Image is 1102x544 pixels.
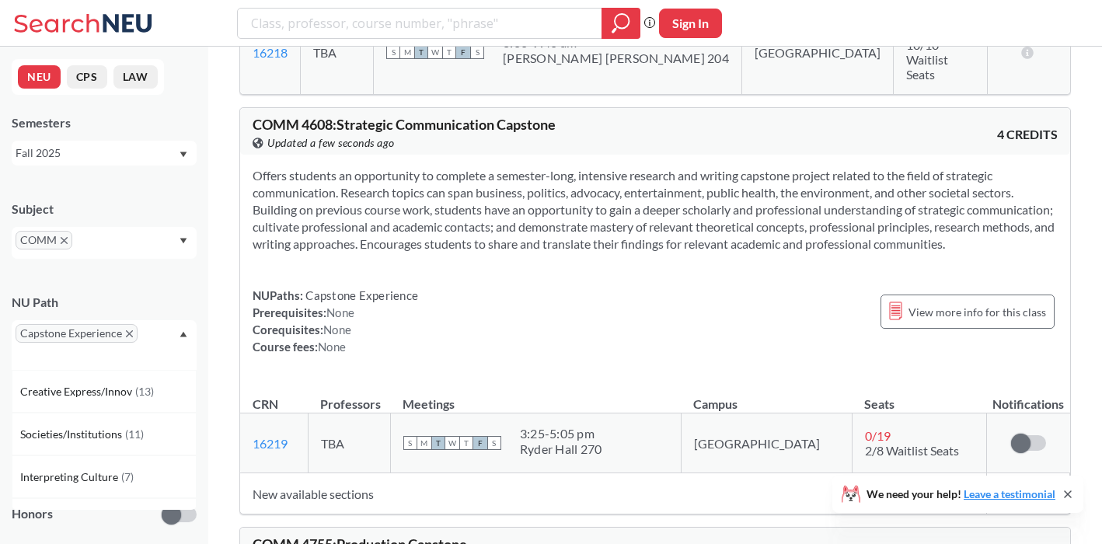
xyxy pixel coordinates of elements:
[126,330,133,337] svg: X to remove pill
[135,385,154,398] span: ( 13 )
[681,380,852,413] th: Campus
[125,427,144,441] span: ( 11 )
[180,238,187,244] svg: Dropdown arrow
[442,45,456,59] span: T
[253,287,418,355] div: NUPaths: Prerequisites: Corequisites: Course fees:
[470,45,484,59] span: S
[852,380,987,413] th: Seats
[612,12,630,34] svg: magnifying glass
[180,331,187,337] svg: Dropdown arrow
[414,45,428,59] span: T
[16,324,138,343] span: Capstone ExperienceX to remove pill
[20,426,125,443] span: Societies/Institutions
[12,505,53,523] p: Honors
[253,45,288,60] a: 16218
[964,487,1055,500] a: Leave a testimonial
[865,443,959,458] span: 2/8 Waitlist Seats
[12,227,197,259] div: COMMX to remove pillDropdown arrow
[318,340,346,354] span: None
[987,380,1070,413] th: Notifications
[308,413,390,473] td: TBA
[326,305,354,319] span: None
[12,201,197,218] div: Subject
[602,8,640,39] div: magnifying glass
[121,470,134,483] span: ( 7 )
[741,10,893,95] td: [GEOGRAPHIC_DATA]
[867,489,1055,500] span: We need your help!
[865,428,891,443] span: 0 / 19
[253,167,1058,253] section: Offers students an opportunity to complete a semester-long, intensive research and writing capsto...
[20,469,121,486] span: Interpreting Culture
[997,126,1058,143] span: 4 CREDITS
[386,45,400,59] span: S
[16,145,178,162] div: Fall 2025
[445,436,459,450] span: W
[323,323,351,337] span: None
[253,396,278,413] div: CRN
[431,436,445,450] span: T
[908,302,1046,322] span: View more info for this class
[12,294,197,311] div: NU Path
[267,134,395,152] span: Updated a few seconds ago
[459,436,473,450] span: T
[249,10,591,37] input: Class, professor, course number, "phrase"
[12,320,197,370] div: Capstone ExperienceX to remove pillDropdown arrowCreative Express/Innov(13)Societies/Institutions...
[18,65,61,89] button: NEU
[253,436,288,451] a: 16219
[681,413,852,473] td: [GEOGRAPHIC_DATA]
[487,436,501,450] span: S
[473,436,487,450] span: F
[308,380,390,413] th: Professors
[303,288,418,302] span: Capstone Experience
[400,45,414,59] span: M
[906,37,948,82] span: 10/10 Waitlist Seats
[61,237,68,244] svg: X to remove pill
[503,51,729,66] div: [PERSON_NAME] [PERSON_NAME] 204
[20,383,135,400] span: Creative Express/Innov
[301,10,374,95] td: TBA
[180,152,187,158] svg: Dropdown arrow
[428,45,442,59] span: W
[390,380,681,413] th: Meetings
[12,141,197,166] div: Fall 2025Dropdown arrow
[240,473,987,514] td: New available sections
[403,436,417,450] span: S
[253,116,556,133] span: COMM 4608 : Strategic Communication Capstone
[417,436,431,450] span: M
[659,9,722,38] button: Sign In
[520,426,602,441] div: 3:25 - 5:05 pm
[113,65,158,89] button: LAW
[520,441,602,457] div: Ryder Hall 270
[456,45,470,59] span: F
[67,65,107,89] button: CPS
[16,231,72,249] span: COMMX to remove pill
[12,114,197,131] div: Semesters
